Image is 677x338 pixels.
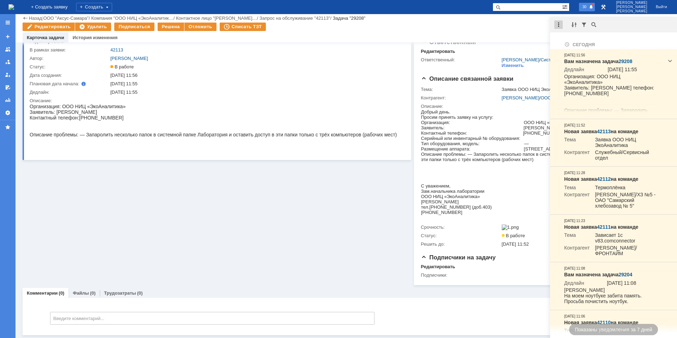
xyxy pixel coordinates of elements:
strong: Новая заявка на команде [564,176,638,182]
div: / [502,57,602,63]
div: Автор: [30,56,109,61]
a: 42111 [597,224,611,230]
a: [PERSON_NAME] [502,57,539,62]
div: / [91,16,176,21]
strong: Вам назначена задача [564,59,632,64]
a: [PERSON_NAME] [110,56,148,61]
td: Тема [564,185,590,192]
a: Компания "ООО НИЦ «ЭкоАналитик… [91,16,173,21]
td: [DATE] 11:55 [602,67,660,74]
a: Создать заявку [2,31,13,42]
a: Отчеты [2,94,13,106]
div: Фильтрация [580,20,588,29]
div: [DATE] 11:23 [564,218,585,224]
a: Перейти в интерфейс администратора [599,3,608,11]
div: Подписчики: [421,272,500,278]
div: Описание: [30,98,402,104]
div: Поиск по тексту [590,20,598,29]
a: Заявки на командах [2,44,13,55]
td: Контрагент [564,192,590,210]
div: Решить до: [421,241,500,247]
span: В работе [502,233,525,238]
td: Дедлайн [564,67,602,74]
a: ООО НИЦ «ЭкоАналитика» [541,95,599,100]
a: Файлы [73,290,89,296]
div: [DATE] 11:55 [110,81,400,87]
a: [PERSON_NAME] [502,95,539,100]
td: [PERSON_NAME] На моем ноутбуке забита память. Просьба почистить ноутбук. [564,287,660,306]
div: Редактировать [421,49,455,54]
div: Дата создания: [30,73,109,78]
strong: Вам назначена задача [564,272,632,277]
td: Термоплёнка [590,185,660,192]
td: Контрагент [564,149,590,162]
a: Комментарии [27,290,58,296]
div: Показаны уведомления за 7 дней [569,324,658,335]
div: Заявка ООО НИЦ ЭкоАналитика [502,87,659,92]
span: [DATE] 11:52 [502,241,529,247]
div: Срочность: [421,225,500,230]
div: [DATE] 11:56 [110,73,400,78]
a: 42113 [597,129,611,134]
span: Подписчики на задачу [421,254,496,261]
div: / [176,16,260,21]
div: Статус: [421,233,500,239]
div: / [502,95,659,101]
img: 1.png [502,225,519,230]
td: [PERSON_NAME]/ФРОНТАЙМ [590,245,660,258]
a: ООО "Аксус-Самара" [43,16,89,21]
div: Описание: [421,104,661,109]
a: 42110 [597,320,611,325]
div: [DATE] 11:55 [110,90,400,95]
span: [PERSON_NAME] [616,5,647,9]
a: Запрос на обслуживание "42113" [260,16,330,21]
span: 30 [580,4,588,9]
td: Служебный/Сервисный отдел [590,149,660,162]
a: Карточка задачи [27,35,64,40]
div: (0) [137,290,143,296]
a: 29208 [618,59,632,64]
div: Сегодня [564,41,660,48]
td: [PERSON_NAME]/ХЗ №5 - ОАО "Самарский хлебозавод № 5" [590,192,660,210]
div: [DATE] 11:08 [564,266,585,271]
div: (0) [59,290,65,296]
div: Создать [76,3,112,11]
div: Действия с уведомлениями [554,20,563,29]
div: Задача "29208" [333,16,366,21]
div: [DATE] 11:56 [564,53,585,58]
td: Контрагент [564,245,590,258]
td: Зависает 1с v83.comconnector [590,232,660,245]
div: [DATE] 11:06 [564,314,585,319]
a: Контактное лицо "[PERSON_NAME]… [176,16,257,21]
div: (0) [90,290,96,296]
td: Тема [564,232,590,245]
div: [DATE] 11:52 [564,123,585,128]
a: 29204 [618,272,632,277]
span: [PERSON_NAME] [616,1,647,5]
div: Развернуть [666,57,674,65]
div: Дедлайн: [30,90,109,95]
a: Настройки [2,107,13,118]
img: logo [8,4,14,10]
div: | [42,15,43,20]
div: [DATE] 11:28 [564,170,585,176]
div: Тема: [421,87,500,92]
div: Изменить [502,63,524,68]
a: Трудозатраты [104,290,136,296]
a: 42113 [110,47,123,53]
td: Организация: ООО НИЦ «ЭкоАналитика» Заявитель: [PERSON_NAME] телефон:[PHONE_NUMBER] Описание проб... [564,74,660,137]
div: Плановая дата начала: [30,81,100,87]
div: Статус: [30,64,109,70]
a: Системные администраторы [541,57,602,62]
span: Расширенный поиск [562,3,569,10]
div: В рамках заявки: [30,47,109,53]
a: Мои согласования [2,82,13,93]
a: История изменения [73,35,117,40]
strong: Новая заявка на команде [564,320,638,325]
div: / [43,16,91,21]
a: Заявки в моей ответственности [2,56,13,68]
div: Контрагент: [421,95,500,101]
a: 42112 [597,176,611,182]
span: Описание связанной заявки [421,75,513,82]
span: В работе [110,64,134,69]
